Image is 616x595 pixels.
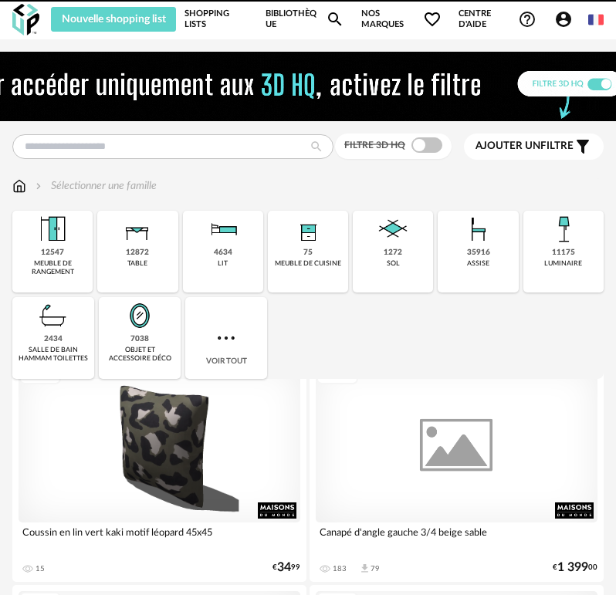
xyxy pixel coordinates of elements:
span: Filter icon [574,137,592,156]
img: more.7b13dc1.svg [214,326,239,350]
span: Nos marques [361,7,442,32]
div: meuble de cuisine [275,259,341,268]
div: 2434 [44,334,63,344]
a: BibliothèqueMagnify icon [266,7,344,32]
img: Rangement.png [289,211,327,248]
a: Shopping Lists [184,7,249,32]
img: Assise.png [460,211,497,248]
img: Sol.png [374,211,411,248]
div: assise [467,259,489,268]
span: filtre [476,140,574,153]
span: Account Circle icon [554,10,580,29]
div: sol [387,259,400,268]
img: Luminaire.png [545,211,582,248]
div: 4634 [214,248,232,258]
div: 15 [36,564,45,573]
div: Coussin en lin vert kaki motif léopard 45x45 [19,522,300,553]
span: 1 399 [557,563,588,573]
div: salle de bain hammam toilettes [17,346,90,363]
div: table [127,259,147,268]
img: OXP [12,4,39,35]
div: 183 [333,564,347,573]
div: Canapé d'angle gauche 3/4 beige sable [316,522,597,553]
img: Table.png [119,211,156,248]
div: 75 [303,248,313,258]
img: fr [588,12,604,27]
div: Sélectionner une famille [32,178,157,194]
div: € 00 [553,563,597,573]
img: Miroir.png [121,297,158,334]
div: meuble de rangement [17,259,88,277]
div: 35916 [467,248,490,258]
div: 11175 [552,248,575,258]
div: € 99 [272,563,300,573]
div: luminaire [544,259,582,268]
div: 1272 [384,248,402,258]
span: Account Circle icon [554,10,573,29]
span: Magnify icon [326,10,344,29]
div: 12547 [41,248,64,258]
div: 12872 [126,248,149,258]
button: Ajouter unfiltre Filter icon [464,134,604,160]
span: Filtre 3D HQ [344,140,405,150]
div: objet et accessoire déco [103,346,176,363]
a: 3D HQ Coussin en lin vert kaki motif léopard 45x45 15 €3499 [12,358,306,582]
span: Centre d'aideHelp Circle Outline icon [459,8,536,31]
div: lit [218,259,228,268]
button: Nouvelle shopping list [51,7,176,32]
div: 7038 [130,334,149,344]
img: svg+xml;base64,PHN2ZyB3aWR0aD0iMTYiIGhlaWdodD0iMTciIHZpZXdCb3g9IjAgMCAxNiAxNyIgZmlsbD0ibm9uZSIgeG... [12,178,26,194]
span: 34 [277,563,291,573]
img: Salle%20de%20bain.png [35,297,72,334]
span: Heart Outline icon [423,10,442,29]
span: Help Circle Outline icon [518,10,536,29]
img: Meuble%20de%20rangement.png [34,211,71,248]
div: 79 [371,564,380,573]
span: Ajouter un [476,140,540,151]
span: Nouvelle shopping list [62,14,166,25]
img: Literie.png [205,211,242,248]
span: Download icon [359,563,371,574]
div: Voir tout [185,297,267,379]
a: 3D HQ Canapé d'angle gauche 3/4 beige sable 183 Download icon 79 €1 39900 [310,358,604,582]
img: svg+xml;base64,PHN2ZyB3aWR0aD0iMTYiIGhlaWdodD0iMTYiIHZpZXdCb3g9IjAgMCAxNiAxNiIgZmlsbD0ibm9uZSIgeG... [32,178,45,194]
